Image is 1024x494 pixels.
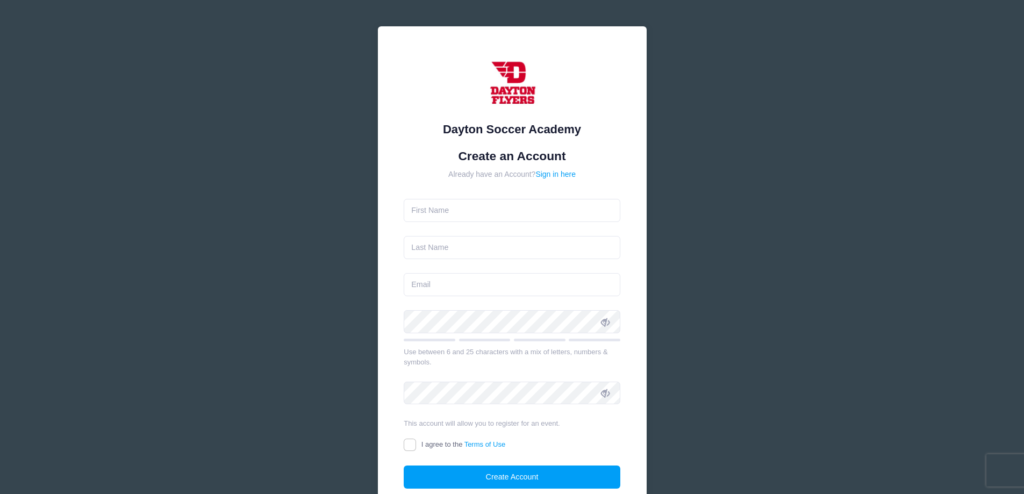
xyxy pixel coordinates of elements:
[421,440,505,448] span: I agree to the
[404,199,620,222] input: First Name
[480,53,545,117] img: Dayton Soccer Academy
[404,273,620,296] input: Email
[404,439,416,451] input: I agree to theTerms of Use
[404,236,620,259] input: Last Name
[404,347,620,368] div: Use between 6 and 25 characters with a mix of letters, numbers & symbols.
[404,120,620,138] div: Dayton Soccer Academy
[404,149,620,163] h1: Create an Account
[404,466,620,489] button: Create Account
[404,418,620,429] div: This account will allow you to register for an event.
[464,440,506,448] a: Terms of Use
[535,170,576,178] a: Sign in here
[404,169,620,180] div: Already have an Account?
